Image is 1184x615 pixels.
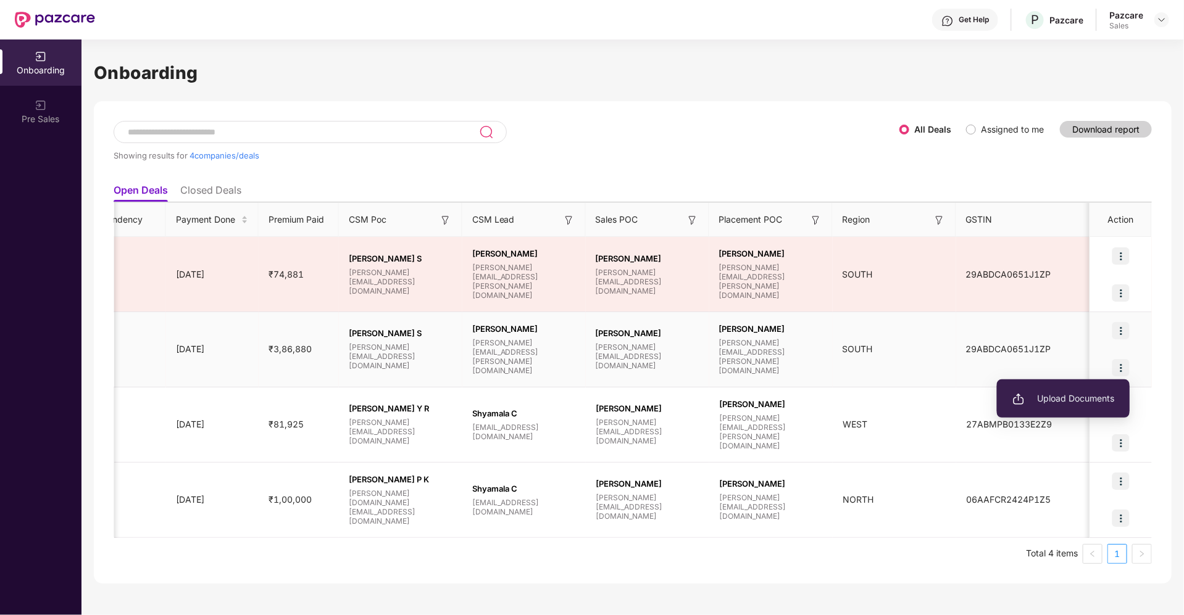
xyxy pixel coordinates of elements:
span: [PERSON_NAME][DOMAIN_NAME][EMAIL_ADDRESS][DOMAIN_NAME] [349,489,452,526]
div: [DATE] [166,268,259,281]
img: icon [1112,359,1130,376]
span: 4 companies/deals [190,151,259,160]
li: Previous Page [1083,544,1103,564]
div: Sales [1109,21,1143,31]
span: [PERSON_NAME] [719,249,823,258]
img: svg+xml;base64,PHN2ZyBpZD0iSGVscC0zMngzMiIgeG1sbnM9Imh0dHA6Ly93d3cudzMub3JnLzIwMDAvc3ZnIiB3aWR0aD... [941,15,954,27]
button: left [1083,544,1103,564]
span: 27ABMPB0133E2Z9 [956,419,1062,429]
img: svg+xml;base64,PHN2ZyB3aWR0aD0iMTYiIGhlaWdodD0iMTYiIHZpZXdCb3g9IjAgMCAxNiAxNiIgZmlsbD0ibm9uZSIgeG... [440,214,452,226]
div: NORTH [833,493,956,506]
span: [PERSON_NAME] [472,249,576,258]
span: [PERSON_NAME] P K [349,474,452,484]
span: right [1138,550,1146,558]
span: [PERSON_NAME][EMAIL_ADDRESS][DOMAIN_NAME] [596,342,699,370]
div: [DATE] [166,342,259,356]
span: [EMAIL_ADDRESS][DOMAIN_NAME] [472,498,576,516]
span: [PERSON_NAME][EMAIL_ADDRESS][PERSON_NAME][DOMAIN_NAME] [719,263,823,300]
img: icon [1112,510,1130,527]
span: Shyamala C [472,408,576,418]
span: [PERSON_NAME] S [349,254,452,263]
span: [EMAIL_ADDRESS][DOMAIN_NAME] [472,423,576,441]
th: Premium Paid [259,203,339,237]
span: CSM Lead [472,213,515,226]
span: [PERSON_NAME] [596,403,699,413]
div: Get Help [959,15,989,25]
span: [PERSON_NAME] [596,328,699,338]
label: All Deals [914,124,951,134]
span: [PERSON_NAME] [472,324,576,334]
img: icon [1112,284,1130,302]
span: Shyamala C [472,484,576,493]
span: ₹81,925 [259,419,314,429]
span: Payment Done [176,213,239,226]
img: svg+xml;base64,PHN2ZyB3aWR0aD0iMTYiIGhlaWdodD0iMTYiIHZpZXdCb3g9IjAgMCAxNiAxNiIgZmlsbD0ibm9uZSIgeG... [933,214,946,226]
span: Region [843,213,870,226]
h1: Onboarding [94,59,1172,86]
span: [PERSON_NAME][EMAIL_ADDRESS][DOMAIN_NAME] [349,418,452,445]
span: [PERSON_NAME][EMAIL_ADDRESS][DOMAIN_NAME] [719,493,823,521]
img: svg+xml;base64,PHN2ZyB3aWR0aD0iMjAiIGhlaWdodD0iMjAiIHZpZXdCb3g9IjAgMCAyMCAyMCIgZmlsbD0ibm9uZSIgeG... [35,51,47,63]
th: GSTIN [956,203,1092,237]
img: svg+xml;base64,PHN2ZyBpZD0iRHJvcGRvd24tMzJ4MzIiIHhtbG5zPSJodHRwOi8vd3d3LnczLm9yZy8yMDAwL3N2ZyIgd2... [1157,15,1167,25]
span: ₹3,86,880 [259,344,322,354]
span: 29ABDCA0651J1ZP [956,269,1061,279]
span: [PERSON_NAME] [719,324,823,334]
span: CSM Poc [349,213,386,226]
span: left [1089,550,1096,558]
span: P [1031,12,1039,27]
span: [PERSON_NAME] [596,254,699,263]
span: [PERSON_NAME][EMAIL_ADDRESS][DOMAIN_NAME] [349,342,452,370]
img: svg+xml;base64,PHN2ZyB3aWR0aD0iMjAiIGhlaWdodD0iMjAiIHZpZXdCb3g9IjAgMCAyMCAyMCIgZmlsbD0ibm9uZSIgeG... [35,99,47,112]
img: icon [1112,434,1130,452]
li: Closed Deals [180,184,241,202]
th: Payment Done [166,203,259,237]
div: Pazcare [1049,14,1083,26]
span: 29ABDCA0651J1ZP [956,344,1061,354]
img: svg+xml;base64,PHN2ZyB3aWR0aD0iMjAiIGhlaWdodD0iMjAiIHZpZXdCb3g9IjAgMCAyMCAyMCIgZmlsbD0ibm9uZSIgeG... [1012,393,1025,405]
span: [PERSON_NAME] [719,399,823,409]
span: [PERSON_NAME][EMAIL_ADDRESS][DOMAIN_NAME] [596,418,699,445]
button: Download report [1060,121,1152,138]
span: [PERSON_NAME][EMAIL_ADDRESS][PERSON_NAME][DOMAIN_NAME] [719,338,823,375]
a: 1 [1108,545,1127,563]
li: Open Deals [114,184,168,202]
span: [PERSON_NAME] S [349,328,452,338]
th: Action [1090,203,1152,237]
label: Assigned to me [981,124,1044,134]
img: New Pazcare Logo [15,12,95,28]
span: [PERSON_NAME][EMAIL_ADDRESS][DOMAIN_NAME] [349,268,452,295]
img: icon [1112,473,1130,490]
span: [PERSON_NAME] [596,479,699,489]
span: [PERSON_NAME][EMAIL_ADDRESS][PERSON_NAME][DOMAIN_NAME] [472,338,576,375]
span: Placement POC [719,213,783,226]
div: SOUTH [833,342,956,356]
li: Next Page [1132,544,1152,564]
span: Upload Documents [1012,392,1114,405]
img: svg+xml;base64,PHN2ZyB3aWR0aD0iMTYiIGhlaWdodD0iMTYiIHZpZXdCb3g9IjAgMCAxNiAxNiIgZmlsbD0ibm9uZSIgeG... [810,214,822,226]
span: [PERSON_NAME][EMAIL_ADDRESS][PERSON_NAME][DOMAIN_NAME] [472,263,576,300]
span: 06AAFCR2424P1Z5 [956,494,1061,505]
span: ₹1,00,000 [259,494,322,505]
div: [DATE] [166,418,259,431]
span: [PERSON_NAME] Y R [349,403,452,413]
span: ₹74,881 [259,269,314,279]
button: right [1132,544,1152,564]
span: [PERSON_NAME] [719,479,823,489]
span: [PERSON_NAME][EMAIL_ADDRESS][PERSON_NAME][DOMAIN_NAME] [719,413,823,450]
img: svg+xml;base64,PHN2ZyB3aWR0aD0iMTYiIGhlaWdodD0iMTYiIHZpZXdCb3g9IjAgMCAxNiAxNiIgZmlsbD0ibm9uZSIgeG... [563,214,575,226]
div: [DATE] [166,493,259,506]
li: 1 [1107,544,1127,564]
span: Sales POC [596,213,638,226]
div: Pazcare [1109,9,1143,21]
img: icon [1112,322,1130,339]
div: WEST [833,418,956,431]
div: Showing results for [114,151,899,160]
div: SOUTH [833,268,956,281]
li: Total 4 items [1026,544,1078,564]
span: [PERSON_NAME][EMAIL_ADDRESS][DOMAIN_NAME] [596,268,699,295]
span: [PERSON_NAME][EMAIL_ADDRESS][DOMAIN_NAME] [596,493,699,521]
img: svg+xml;base64,PHN2ZyB3aWR0aD0iMTYiIGhlaWdodD0iMTYiIHZpZXdCb3g9IjAgMCAxNiAxNiIgZmlsbD0ibm9uZSIgeG... [686,214,699,226]
img: svg+xml;base64,PHN2ZyB3aWR0aD0iMjQiIGhlaWdodD0iMjUiIHZpZXdCb3g9IjAgMCAyNCAyNSIgZmlsbD0ibm9uZSIgeG... [479,125,493,139]
img: icon [1112,247,1130,265]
